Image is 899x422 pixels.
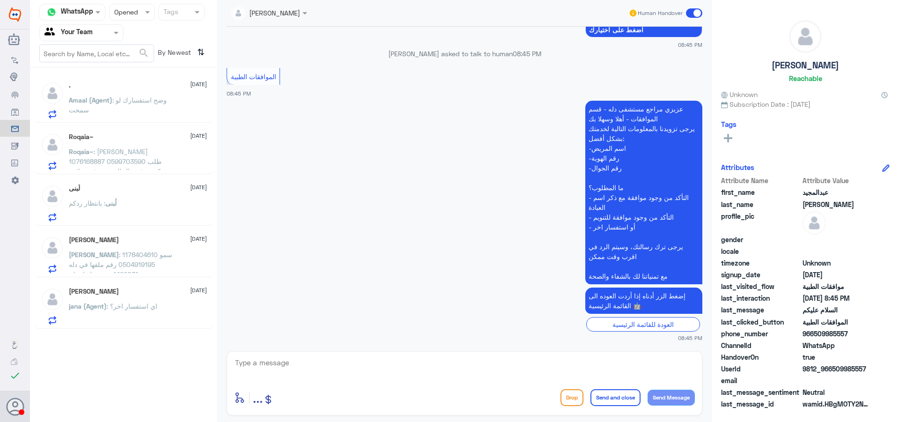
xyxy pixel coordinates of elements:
span: signup_date [721,270,801,280]
span: لُبنى [105,199,117,207]
span: last_visited_flow [721,281,801,291]
span: email [721,376,801,385]
span: 9812_966509985557 [803,364,870,374]
span: 08:45 PM [678,41,702,49]
span: : سمو 1178404610 0504919195 رقم ملفها في دله 1499031 بنتي تخلع اسنان و[PERSON_NAME] قبل طلب والثا... [69,251,172,347]
span: [DATE] [190,235,207,243]
img: yourTeam.svg [44,26,59,40]
span: UserId [721,364,801,374]
span: 2 [803,341,870,350]
span: Human Handover [638,9,683,17]
span: Subscription Date : [DATE] [721,99,890,109]
h6: Attributes [721,163,754,171]
span: null [803,376,870,385]
span: السلام عليكم [803,305,870,315]
span: Attribute Name [721,176,801,185]
img: defaultAdmin.png [41,133,64,156]
span: عبدالمجيد [803,187,870,197]
button: Send Message [648,390,695,406]
span: gender [721,235,801,244]
span: : وضح استفسارك لو سمحت [69,96,167,114]
span: [DATE] [190,132,207,140]
img: whatsapp.png [44,5,59,19]
button: Send and close [590,389,641,406]
span: locale [721,246,801,256]
span: last_message_sentiment [721,387,801,397]
span: true [803,352,870,362]
button: ... [253,387,263,408]
img: defaultAdmin.png [41,288,64,311]
span: بن سعد [803,200,870,209]
span: ... [253,389,263,406]
span: : اي استفسار اخر؟ [107,302,157,310]
span: wamid.HBgMOTY2NTA5OTg1NTU3FQIAEhgUM0EzNjBGMTJCRkVEOUQ3Q0NDRTcA [803,399,870,409]
h5: [PERSON_NAME] [772,60,839,71]
p: 17/8/2025, 8:45 PM [585,288,702,314]
p: [PERSON_NAME] asked to talk to human [227,49,702,59]
span: last_clicked_button [721,317,801,327]
span: null [803,235,870,244]
span: last_interaction [721,293,801,303]
span: 08:45 PM [513,50,541,58]
span: الموافقات الطبية [803,317,870,327]
i: ⇅ [197,44,205,60]
img: defaultAdmin.png [41,81,64,105]
h5: Amjad Alyahya [69,288,119,296]
span: : [PERSON_NAME] 1076168887 0599703590 طلب دكتورة غدير ال الشيخ مرفوض لازم رفع الطلب بمبررات اضافيه [69,148,163,185]
img: defaultAdmin.png [41,236,64,259]
img: defaultAdmin.png [803,211,826,235]
img: defaultAdmin.png [41,185,64,208]
div: Tags [162,7,178,19]
span: By Newest [154,44,193,63]
button: Avatar [6,398,24,415]
span: Attribute Value [803,176,870,185]
span: profile_pic [721,211,801,233]
span: jana (Agent) [69,302,107,310]
span: Unknown [721,89,758,99]
span: search [138,47,149,59]
span: null [803,246,870,256]
span: 0 [803,387,870,397]
button: Drop [560,389,583,406]
img: defaultAdmin.png [789,21,821,52]
h5: لُبنى [69,185,80,192]
span: Roqaia~ [69,148,94,155]
span: [DATE] [190,183,207,192]
h5: . [69,81,71,89]
span: HandoverOn [721,352,801,362]
h6: Tags [721,120,737,128]
img: Widebot Logo [9,7,21,22]
h5: ابوالوليد [69,236,119,244]
div: العودة للقائمة الرئيسية [586,317,700,332]
span: : بانتظار ردكم [69,199,105,207]
span: first_name [721,187,801,197]
span: Unknown [803,258,870,268]
span: ChannelId [721,341,801,350]
span: [DATE] [190,286,207,295]
span: 08:45 PM [678,334,702,342]
span: phone_number [721,329,801,339]
span: 2025-08-17T17:45:38.163Z [803,293,870,303]
span: 08:45 PM [227,90,251,96]
p: 17/8/2025, 8:45 PM [585,101,702,284]
span: [DATE] [190,80,207,89]
span: الموافقات الطبية [231,73,276,81]
span: [PERSON_NAME] [69,251,119,259]
span: 966509985557 [803,329,870,339]
span: Amaal (Agent) [69,96,112,104]
span: اضغط على اختيارك [589,26,699,34]
span: last_message_id [721,399,801,409]
span: 2025-08-17T17:45:14.185Z [803,270,870,280]
i: check [9,370,21,381]
span: last_message [721,305,801,315]
span: last_name [721,200,801,209]
span: timezone [721,258,801,268]
h6: Reachable [789,74,822,82]
input: Search by Name, Local etc… [40,45,154,62]
button: search [138,45,149,61]
h5: Roqaia~ [69,133,94,141]
span: موافقات الطبية [803,281,870,291]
